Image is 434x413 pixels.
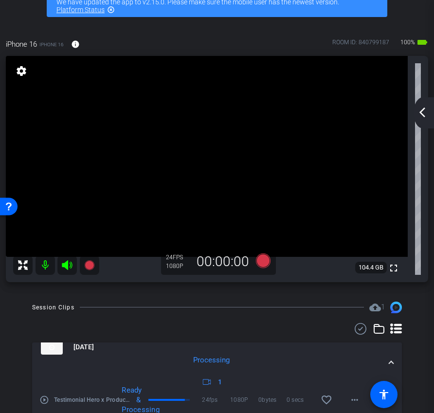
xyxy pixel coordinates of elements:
[173,254,183,261] span: FPS
[54,395,132,405] span: Testimonial Hero x Product Hype x Woden - elynes-storyisthestrategy.com-iPhone 16-2025-08-20-07-5...
[166,253,190,261] div: 24
[369,302,385,313] span: Destinations for your clips
[188,355,235,366] div: Processing
[218,377,222,387] span: 1
[388,262,399,274] mat-icon: fullscreen
[107,6,115,14] mat-icon: highlight_off
[39,41,64,48] span: iPhone 16
[399,35,416,50] span: 100%
[32,342,402,385] mat-expansion-panel-header: thumb-nail[DATE]Processing1
[381,303,385,311] span: 1
[321,394,332,406] mat-icon: favorite_border
[202,395,230,405] span: 24fps
[41,340,63,355] img: thumb-nail
[15,65,28,77] mat-icon: settings
[332,38,389,52] div: ROOM ID: 840799187
[416,107,428,118] mat-icon: arrow_back_ios_new
[32,303,74,312] div: Session Clips
[73,342,94,352] span: [DATE]
[416,36,428,48] mat-icon: battery_std
[287,395,315,405] span: 0 secs
[230,395,258,405] span: 1080P
[349,394,361,406] mat-icon: more_horiz
[6,39,37,50] span: iPhone 16
[390,302,402,313] img: Session clips
[71,40,80,49] mat-icon: info
[355,262,387,273] span: 104.4 GB
[166,262,190,270] div: 1080P
[369,302,381,313] mat-icon: cloud_upload
[39,395,49,405] mat-icon: play_circle_outline
[190,253,255,270] div: 00:00:00
[56,6,105,14] a: Platform Status
[378,389,390,400] mat-icon: accessibility
[258,395,287,405] span: 0bytes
